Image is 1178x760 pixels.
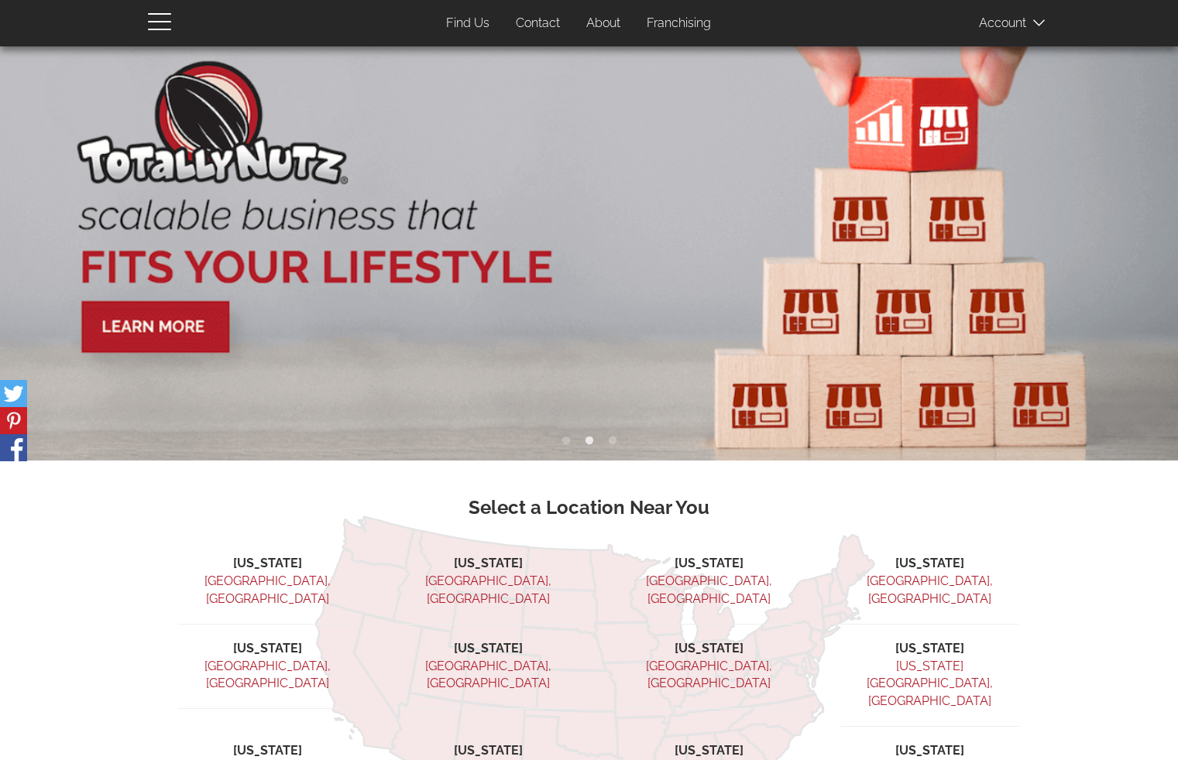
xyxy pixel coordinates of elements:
li: [US_STATE] [620,555,798,573]
li: [US_STATE] [840,742,1019,760]
a: [GEOGRAPHIC_DATA], [GEOGRAPHIC_DATA] [204,573,331,606]
li: [US_STATE] [399,742,578,760]
li: [US_STATE] [178,555,357,573]
h3: Select a Location Near You [160,498,1019,518]
li: [US_STATE] [399,555,578,573]
li: [US_STATE] [620,640,798,658]
button: 1 of 3 [558,433,574,449]
li: [US_STATE] [399,640,578,658]
a: [GEOGRAPHIC_DATA], [GEOGRAPHIC_DATA] [646,573,772,606]
button: 3 of 3 [605,433,620,449]
li: [US_STATE] [178,742,357,760]
a: [GEOGRAPHIC_DATA], [GEOGRAPHIC_DATA] [204,659,331,691]
a: [GEOGRAPHIC_DATA], [GEOGRAPHIC_DATA] [425,659,551,691]
li: [US_STATE] [840,555,1019,573]
a: [GEOGRAPHIC_DATA], [GEOGRAPHIC_DATA] [867,573,993,606]
li: [US_STATE] [620,742,798,760]
a: [GEOGRAPHIC_DATA], [GEOGRAPHIC_DATA] [646,659,772,691]
a: Find Us [434,9,501,39]
a: [GEOGRAPHIC_DATA], [GEOGRAPHIC_DATA] [425,573,551,606]
a: Contact [504,9,572,39]
button: 2 of 3 [582,433,597,449]
a: About [575,9,632,39]
a: [US_STATE][GEOGRAPHIC_DATA], [GEOGRAPHIC_DATA] [867,659,993,709]
a: Franchising [635,9,723,39]
li: [US_STATE] [840,640,1019,658]
li: [US_STATE] [178,640,357,658]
